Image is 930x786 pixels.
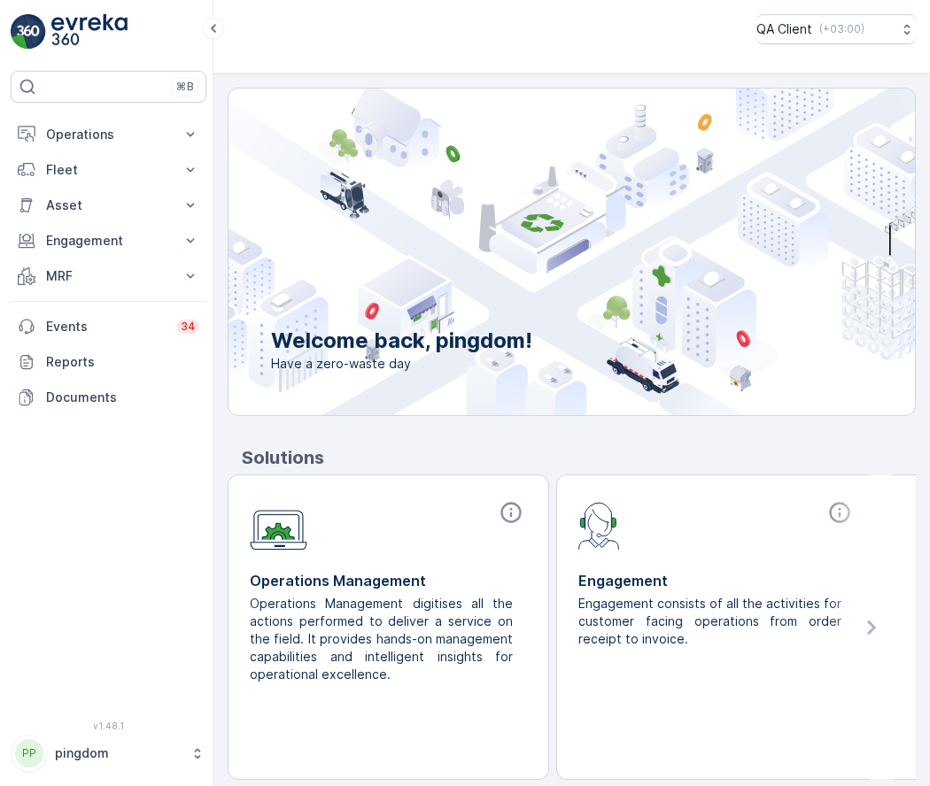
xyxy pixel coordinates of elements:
[46,196,171,214] p: Asset
[819,22,864,36] p: ( +03:00 )
[11,152,206,188] button: Fleet
[11,380,206,415] a: Documents
[11,309,206,344] a: Events34
[271,327,532,355] p: Welcome back, pingdom!
[176,80,194,94] p: ⌘B
[46,353,199,371] p: Reports
[46,267,171,285] p: MRF
[250,595,513,683] p: Operations Management digitises all the actions performed to deliver a service on the field. It p...
[578,500,620,550] img: module-icon
[46,126,171,143] p: Operations
[250,500,307,551] img: module-icon
[11,258,206,294] button: MRF
[756,14,916,44] button: QA Client(+03:00)
[46,389,199,406] p: Documents
[51,14,128,50] img: logo_light-DOdMpM7g.png
[242,444,916,471] p: Solutions
[11,720,206,731] span: v 1.48.1
[578,595,841,648] p: Engagement consists of all the activities for customer facing operations from order receipt to in...
[11,223,206,258] button: Engagement
[11,14,46,50] img: logo
[55,744,182,762] p: pingdom
[181,320,196,334] p: 34
[250,570,527,591] p: Operations Management
[578,570,856,591] p: Engagement
[46,232,171,250] p: Engagement
[15,739,43,767] div: PP
[11,344,206,380] a: Reports
[46,318,167,335] p: Events
[149,89,915,415] img: city illustration
[11,188,206,223] button: Asset
[271,355,532,373] span: Have a zero-waste day
[756,20,812,38] p: QA Client
[11,735,206,772] button: PPpingdom
[46,161,171,179] p: Fleet
[11,117,206,152] button: Operations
